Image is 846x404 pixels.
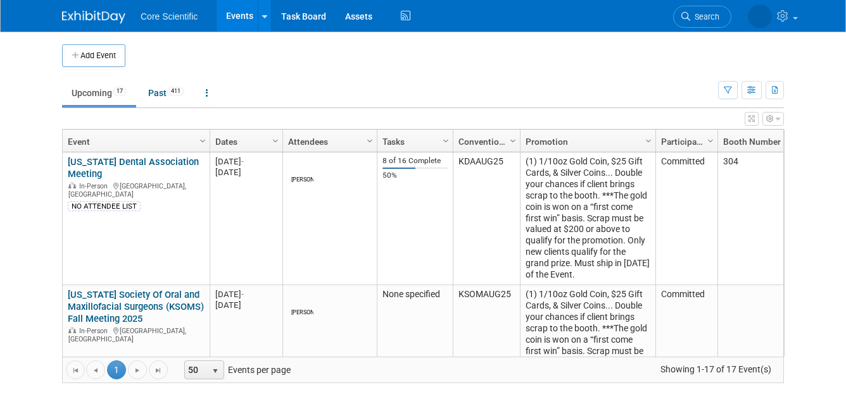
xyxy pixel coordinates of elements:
a: Go to the previous page [86,360,105,379]
span: Column Settings [705,136,716,146]
button: Add Event [62,44,125,67]
span: - [241,290,244,299]
span: Events per page [168,360,303,379]
div: 50% [382,171,447,180]
td: KDAAUG25 [453,152,520,285]
span: Column Settings [643,136,653,146]
a: Participation [661,131,709,152]
a: Go to the next page [128,360,147,379]
a: [US_STATE] Dental Association Meeting [68,156,199,180]
span: Core Scientific [141,11,198,21]
a: Upcoming17 [62,81,136,105]
div: [GEOGRAPHIC_DATA], [GEOGRAPHIC_DATA] [68,180,204,199]
a: Convention Code [458,131,512,152]
img: Robert Dittmann [295,159,310,174]
a: Past411 [139,81,194,105]
a: Event [68,131,201,152]
span: Go to the last page [153,365,163,376]
img: Alissa Schlosser [748,4,772,28]
a: Go to the first page [66,360,85,379]
a: Column Settings [269,131,283,150]
span: Search [690,12,719,21]
a: Promotion [526,131,647,152]
span: 1 [107,360,126,379]
a: Dates [215,131,274,152]
span: Column Settings [198,136,208,146]
div: Robert Dittmann [291,307,313,317]
a: Search [673,6,731,28]
a: Column Settings [704,131,718,150]
a: Tasks [382,131,445,152]
span: Column Settings [365,136,375,146]
div: [DATE] [215,289,277,300]
span: Go to the previous page [91,365,101,376]
div: [DATE] [215,156,277,167]
a: Booth Number [723,131,787,152]
img: ExhibitDay [62,11,125,23]
img: In-Person Event [68,327,76,333]
span: select [210,366,220,376]
span: Go to the next page [132,365,142,376]
td: (1) 1/10oz Gold Coin, $25 Gift Cards, & Silver Coins... Double your chances if client brings scra... [520,152,655,285]
span: Column Settings [508,136,518,146]
a: Column Settings [196,131,210,150]
a: Attendees [288,131,369,152]
div: NO ATTENDEE LIST [68,201,141,211]
div: [DATE] [215,300,277,310]
a: Column Settings [642,131,656,150]
span: Go to the first page [70,365,80,376]
span: 411 [167,87,184,96]
div: [GEOGRAPHIC_DATA], [GEOGRAPHIC_DATA] [68,325,204,344]
img: In-Person Event [68,182,76,188]
td: Committed [655,152,717,285]
a: Column Settings [439,131,453,150]
a: [US_STATE] Society Of Oral and Maxillofacial Surgeons (KSOMS) Fall Meeting 2025 [68,289,204,324]
a: Column Settings [782,131,796,150]
span: Column Settings [441,136,451,146]
td: 304 [717,152,795,285]
span: Column Settings [270,136,281,146]
span: 17 [113,87,127,96]
div: None specified [382,289,447,300]
span: In-Person [79,182,111,190]
div: 8 of 16 Complete [382,156,447,166]
span: 50 [185,361,206,379]
span: Showing 1-17 of 17 Event(s) [649,360,783,378]
span: In-Person [79,327,111,335]
div: [DATE] [215,167,277,178]
div: Robert Dittmann [291,174,313,184]
a: Column Settings [507,131,521,150]
a: Column Settings [363,131,377,150]
img: Robert Dittmann [295,292,310,307]
a: Go to the last page [149,360,168,379]
span: - [241,157,244,166]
